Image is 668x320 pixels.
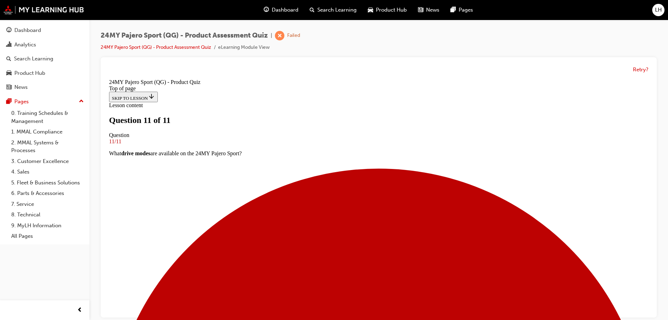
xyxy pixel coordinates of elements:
div: Top of page [3,9,542,15]
span: up-icon [79,97,84,106]
div: Search Learning [14,55,53,63]
span: news-icon [6,84,12,91]
a: 1. MMAL Compliance [8,126,87,137]
div: 24MY Pajero Sport (QG) - Product Quiz [3,3,542,9]
strong: drive modes [15,74,44,80]
div: 11/11 [3,62,542,68]
li: eLearning Module View [218,44,270,52]
span: Pages [459,6,473,14]
p: What are available on the 24MY Pajero Sport? [3,74,542,80]
a: 6. Parts & Accessories [8,188,87,199]
span: guage-icon [264,6,269,14]
span: guage-icon [6,27,12,34]
span: pages-icon [6,99,12,105]
a: All Pages [8,231,87,242]
span: Search Learning [317,6,357,14]
span: 24MY Pajero Sport (QG) - Product Assessment Quiz [101,32,268,40]
a: Analytics [3,38,87,51]
div: Question [3,56,542,62]
a: Dashboard [3,24,87,37]
span: chart-icon [6,42,12,48]
a: search-iconSearch Learning [304,3,362,17]
span: pages-icon [451,6,456,14]
span: news-icon [418,6,423,14]
span: search-icon [6,56,11,62]
span: car-icon [6,70,12,77]
a: 2. MMAL Systems & Processes [8,137,87,156]
div: News [14,83,28,91]
span: LH [655,6,662,14]
span: prev-icon [77,306,82,315]
button: DashboardAnalyticsSearch LearningProduct HubNews [3,22,87,95]
button: Pages [3,95,87,108]
a: 0. Training Schedules & Management [8,108,87,126]
a: 5. Fleet & Business Solutions [8,177,87,188]
h1: Question 11 of 11 [3,39,542,49]
a: 9. MyLH Information [8,220,87,231]
span: News [426,6,439,14]
a: News [3,81,87,94]
a: guage-iconDashboard [258,3,304,17]
a: car-iconProduct Hub [362,3,412,17]
span: search-icon [310,6,315,14]
span: car-icon [368,6,373,14]
span: | [271,32,272,40]
span: Lesson content [3,26,36,32]
a: Product Hub [3,67,87,80]
div: Pages [14,98,29,106]
button: SKIP TO LESSON [3,15,52,26]
div: Analytics [14,41,36,49]
a: 24MY Pajero Sport (QG) - Product Assessment Quiz [101,44,211,50]
a: 8. Technical [8,209,87,220]
button: Retry? [633,66,648,74]
span: Dashboard [272,6,298,14]
span: Product Hub [376,6,407,14]
div: Failed [287,32,300,39]
div: Dashboard [14,26,41,34]
span: learningRecordVerb_FAIL-icon [275,31,284,40]
img: mmal [4,5,84,14]
div: Product Hub [14,69,45,77]
a: pages-iconPages [445,3,479,17]
span: SKIP TO LESSON [6,19,49,25]
a: 3. Customer Excellence [8,156,87,167]
a: news-iconNews [412,3,445,17]
a: Search Learning [3,52,87,65]
a: 7. Service [8,199,87,210]
a: 4. Sales [8,166,87,177]
button: LH [652,4,664,16]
